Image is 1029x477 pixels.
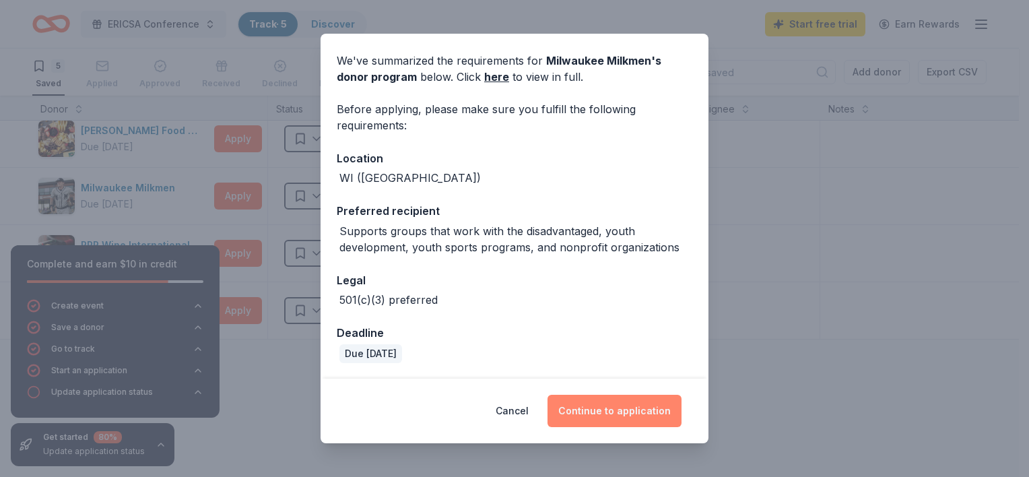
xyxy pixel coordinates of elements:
button: Cancel [496,395,529,427]
div: 501(c)(3) preferred [339,292,438,308]
div: Deadline [337,324,692,342]
div: Location [337,150,692,167]
div: Legal [337,272,692,289]
a: here [484,69,509,85]
div: WI ([GEOGRAPHIC_DATA]) [339,170,481,186]
div: Before applying, please make sure you fulfill the following requirements: [337,101,692,133]
div: Preferred recipient [337,202,692,220]
button: Continue to application [547,395,682,427]
div: We've summarized the requirements for below. Click to view in full. [337,53,692,85]
div: Due [DATE] [339,344,402,363]
div: Supports groups that work with the disadvantaged, youth development, youth sports programs, and n... [339,223,692,255]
